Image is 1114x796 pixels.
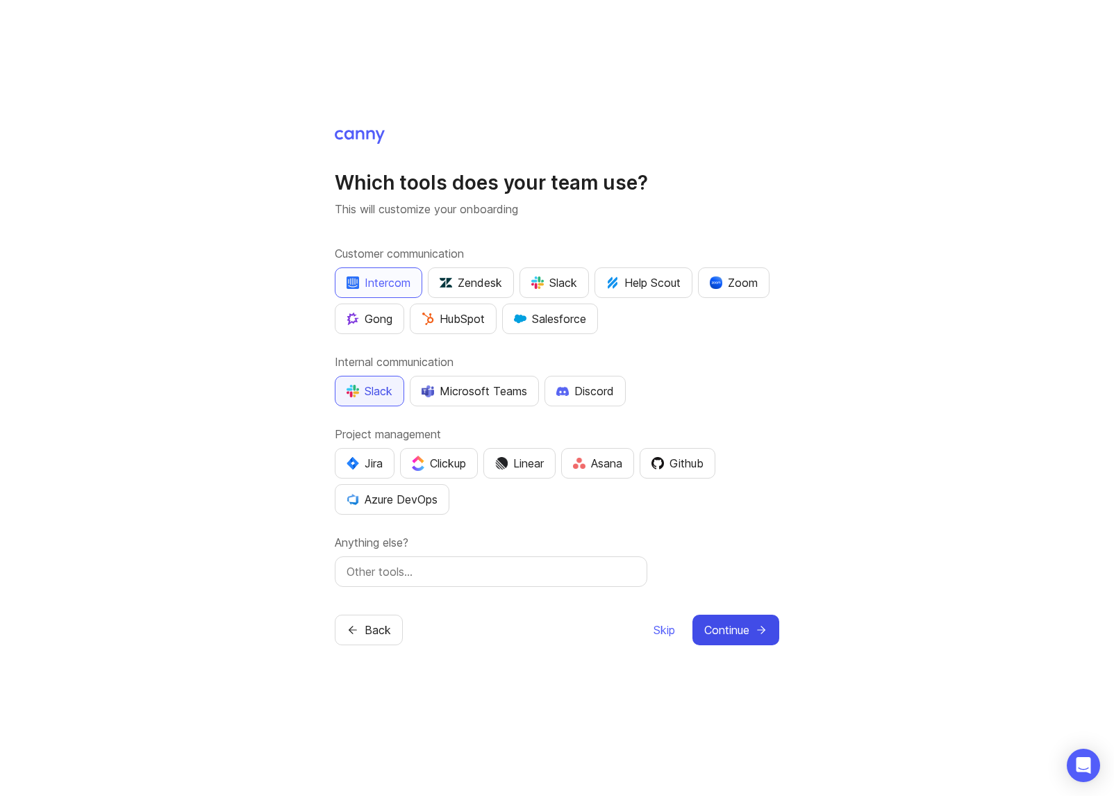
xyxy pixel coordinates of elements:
[514,313,526,325] img: GKxMRLiRsgdWqxrdBeWfGK5kaZ2alx1WifDSa2kSTsK6wyJURKhUuPoQRYzjholVGzT2A2owx2gHwZoyZHHCYJ8YNOAZj3DSg...
[335,245,779,262] label: Customer communication
[440,276,452,289] img: UniZRqrCPz6BHUWevMzgDJ1FW4xaGg2egd7Chm8uY0Al1hkDyjqDa8Lkk0kDEdqKkBok+T4wfoD0P0o6UMciQ8AAAAASUVORK...
[335,170,779,195] h1: Which tools does your team use?
[692,615,779,645] button: Continue
[347,313,359,325] img: qKnp5cUisfhcFQGr1t296B61Fm0WkUVwBZaiVE4uNRmEGBFetJMz8xGrgPHqF1mLDIG816Xx6Jz26AFmkmT0yuOpRCAR7zRpG...
[519,267,589,298] button: Slack
[335,448,394,479] button: Jira
[651,457,664,470] img: 0D3hMmx1Qy4j6AAAAAElFTkSuQmCC
[400,448,478,479] button: Clickup
[347,310,392,327] div: Gong
[422,313,434,325] img: G+3M5qq2es1si5SaumCnMN47tP1CvAZneIVX5dcx+oz+ZLhv4kfP9DwAAAABJRU5ErkJggg==
[347,383,392,399] div: Slack
[347,563,635,580] input: Other tools…
[422,385,434,397] img: D0GypeOpROL5AAAAAElFTkSuQmCC
[531,276,544,289] img: WIAAAAASUVORK5CYII=
[653,615,676,645] button: Skip
[335,201,779,217] p: This will customize your onboarding
[410,304,497,334] button: HubSpot
[410,376,539,406] button: Microsoft Teams
[502,304,598,334] button: Salesforce
[544,376,626,406] button: Discord
[335,426,779,442] label: Project management
[335,130,385,144] img: Canny Home
[556,386,569,396] img: +iLplPsjzba05dttzK064pds+5E5wZnCVbuGoLvBrYdmEPrXTzGo7zG60bLEREEjvOjaG9Saez5xsOEAbxBwOP6dkea84XY9O...
[422,383,527,399] div: Microsoft Teams
[710,274,758,291] div: Zoom
[412,456,424,470] img: j83v6vj1tgY2AAAAABJRU5ErkJggg==
[347,276,359,289] img: eRR1duPH6fQxdnSV9IruPjCimau6md0HxlPR81SIPROHX1VjYjAN9a41AAAAAElFTkSuQmCC
[573,458,585,470] img: Rf5nOJ4Qh9Y9HAAAAAElFTkSuQmCC
[347,274,410,291] div: Intercom
[347,385,359,397] img: WIAAAAASUVORK5CYII=
[365,622,391,638] span: Back
[428,267,514,298] button: Zendesk
[606,274,681,291] div: Help Scout
[573,455,622,472] div: Asana
[335,354,779,370] label: Internal communication
[495,455,544,472] div: Linear
[347,457,359,470] img: svg+xml;base64,PHN2ZyB4bWxucz0iaHR0cDovL3d3dy53My5vcmcvMjAwMC9zdmciIHZpZXdCb3g9IjAgMCA0MC4zNDMgND...
[531,274,577,291] div: Slack
[1067,749,1100,782] div: Open Intercom Messenger
[335,267,422,298] button: Intercom
[335,376,404,406] button: Slack
[412,455,466,472] div: Clickup
[335,534,779,551] label: Anything else?
[561,448,634,479] button: Asana
[704,622,749,638] span: Continue
[514,310,586,327] div: Salesforce
[495,457,508,470] img: Dm50RERGQWO2Ei1WzHVviWZlaLVriU9uRN6E+tIr91ebaDbMKKPDpFbssSuEG21dcGXkrKsuOVPwCeFJSFAIOxgiKgL2sFHRe...
[556,383,614,399] div: Discord
[335,484,449,515] button: Azure DevOps
[651,455,704,472] div: Github
[335,304,404,334] button: Gong
[595,267,692,298] button: Help Scout
[640,448,715,479] button: Github
[483,448,556,479] button: Linear
[347,455,383,472] div: Jira
[710,276,722,289] img: xLHbn3khTPgAAAABJRU5ErkJggg==
[654,622,675,638] span: Skip
[698,267,770,298] button: Zoom
[422,310,485,327] div: HubSpot
[335,615,403,645] button: Back
[347,491,438,508] div: Azure DevOps
[606,276,619,289] img: kV1LT1TqjqNHPtRK7+FoaplE1qRq1yqhg056Z8K5Oc6xxgIuf0oNQ9LelJqbcyPisAf0C9LDpX5UIuAAAAAElFTkSuQmCC
[440,274,502,291] div: Zendesk
[347,493,359,506] img: YKcwp4sHBXAAAAAElFTkSuQmCC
